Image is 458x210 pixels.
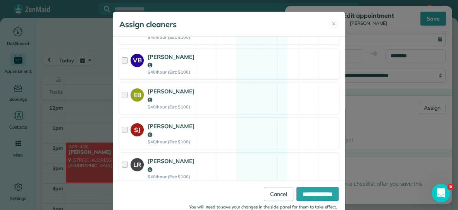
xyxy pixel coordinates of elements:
[131,54,144,65] strong: VB
[119,19,177,30] h5: Assign cleaners
[148,88,195,103] strong: [PERSON_NAME]
[448,184,454,190] span: 5
[332,20,336,28] span: ✕
[148,34,195,40] strong: $40/hour (Est: $100)
[148,139,195,145] strong: $40/hour (Est: $100)
[148,157,195,173] strong: [PERSON_NAME]
[131,123,144,134] strong: SJ
[148,69,195,75] strong: $40/hour (Est: $100)
[148,122,195,138] strong: [PERSON_NAME]
[148,53,195,69] strong: [PERSON_NAME]
[432,184,450,202] iframe: Intercom live chat
[148,174,195,179] strong: $40/hour (Est: $100)
[131,158,144,169] strong: LR
[189,204,337,209] small: You will need to save your changes in the side panel for them to take effect.
[131,88,144,100] strong: EB
[148,104,195,110] strong: $40/hour (Est: $100)
[264,187,293,201] a: Cancel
